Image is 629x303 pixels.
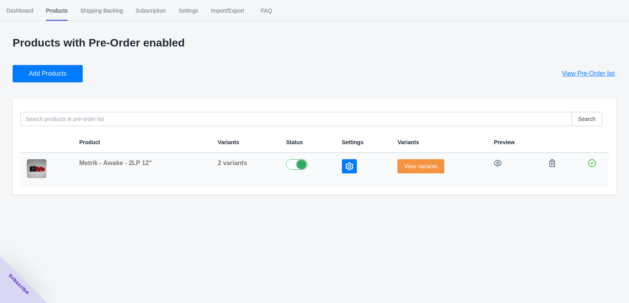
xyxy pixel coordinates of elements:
span: Variants [218,139,239,145]
span: Status [286,139,303,145]
span: Shipping Backlog [80,0,123,21]
span: Settings [342,139,364,145]
span: Import/Export [211,0,244,21]
button: Search [571,112,602,126]
button: View Pre-Order list [553,65,624,82]
span: Product [79,139,100,145]
button: View Variants [397,159,444,173]
span: Dashboard [6,0,33,21]
input: Search products in pre-order list [20,112,572,126]
span: 2 variants [218,160,247,166]
span: FAQ [257,0,276,21]
img: NHS560LP-V5-1.jpg [27,159,46,178]
span: Variants [397,139,419,145]
span: Add Products [29,70,67,78]
span: Metrik - Awake - 2LP 12" [79,160,152,166]
button: Add Products [13,65,83,82]
span: Subscribe [7,272,31,296]
p: Products with Pre-Order enabled [13,37,616,49]
span: Subscription [135,0,166,21]
span: View Variants [404,163,437,169]
span: Preview [494,139,515,145]
span: Products [46,0,68,21]
span: View Pre-Order list [562,70,615,78]
span: Settings [178,0,199,21]
span: Search [578,116,596,122]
